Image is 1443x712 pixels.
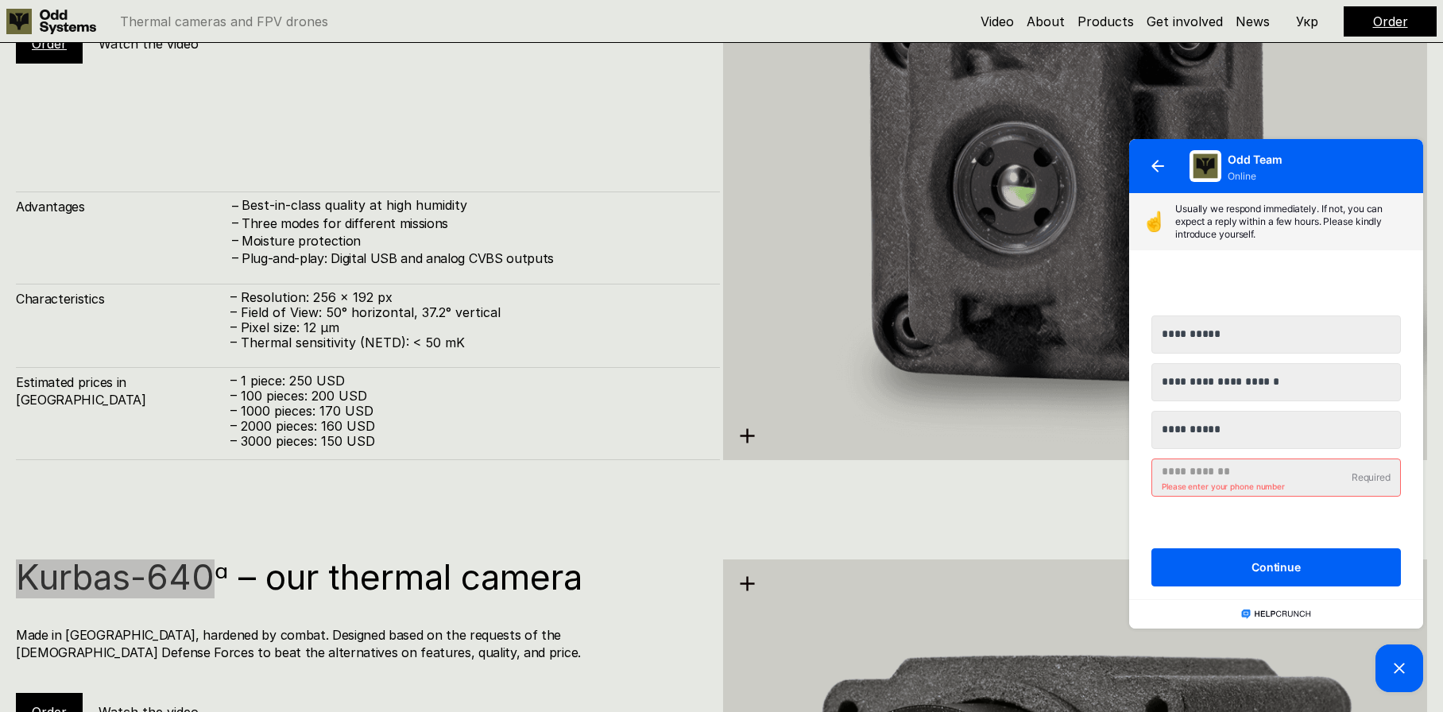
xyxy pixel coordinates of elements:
[230,373,704,389] p: – 1 piece: 250 USD
[1125,135,1427,696] iframe: HelpCrunch
[1147,14,1223,29] a: Get involved
[230,305,704,320] p: – Field of View: 50° horizontal, 37.2° vertical
[232,231,238,249] h4: –
[230,419,704,434] p: – 2000 pieces: 160 USD
[981,14,1014,29] a: Video
[230,389,704,404] p: – 100 pieces: 200 USD
[242,250,704,267] h4: Plug-and-play: Digital USB and analog CVBS outputs
[1077,14,1134,29] a: Products
[232,249,238,266] h4: –
[1296,15,1318,28] p: Укр
[1373,14,1408,29] a: Order
[99,35,199,52] h5: Watch the video
[16,559,704,594] h1: Kurbas-640ᵅ – our thermal camera
[230,335,704,350] p: – Thermal sensitivity (NETD): < 50 mK
[232,196,238,214] h4: –
[1236,14,1270,29] a: News
[16,198,230,215] h4: Advantages
[230,434,704,449] p: – 3000 pieces: 150 USD
[242,198,704,213] p: Best-in-class quality at high humidity
[242,232,704,250] h4: Moisture protection
[230,320,704,335] p: – Pixel size: 12 µm
[32,36,67,52] a: Order
[242,215,704,232] h4: Three modes for different missions
[1027,14,1065,29] a: About
[16,290,230,308] h4: Characteristics
[16,373,230,409] h4: Estimated prices in [GEOGRAPHIC_DATA]
[120,15,328,28] p: Thermal cameras and FPV drones
[232,213,238,230] h4: –
[230,404,704,419] p: – 1000 pieces: 170 USD
[230,290,704,305] p: – Resolution: 256 x 192 px
[16,626,704,662] h4: Made in [GEOGRAPHIC_DATA], hardened by combat. Designed based on the requests of the [DEMOGRAPHIC...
